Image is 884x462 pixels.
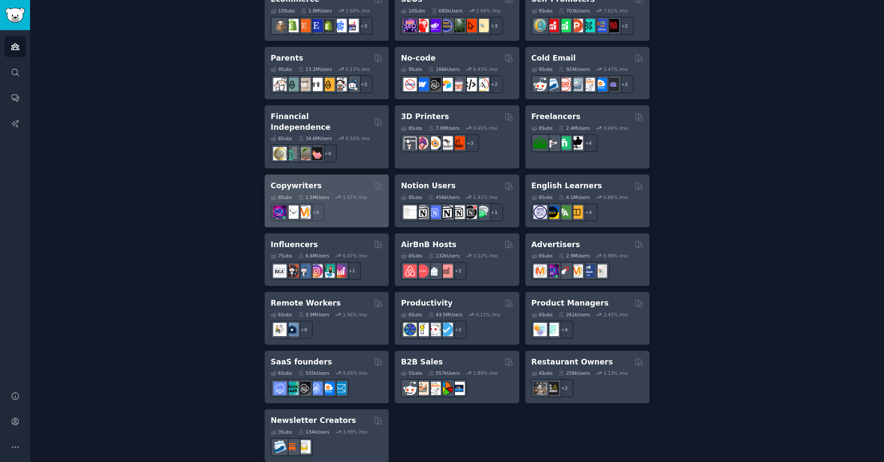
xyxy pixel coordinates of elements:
[285,205,299,219] img: KeepWriting
[485,75,503,93] div: + 2
[463,78,477,91] img: NoCodeMovement
[531,370,553,376] div: 4 Sub s
[403,382,417,395] img: sales
[415,19,429,32] img: TechSEO
[297,382,311,395] img: NoCodeSaaS
[321,19,335,32] img: reviewmyshopify
[415,382,429,395] img: salestechniques
[533,264,547,278] img: marketing
[485,17,503,35] div: + 3
[285,440,299,453] img: Substack
[546,264,559,278] img: SEO
[345,78,359,91] img: Parents
[546,136,559,150] img: freelance_forhire
[271,66,292,72] div: 9 Sub s
[449,262,467,280] div: + 2
[582,264,595,278] img: FacebookAds
[451,136,465,150] img: FixMyPrint
[401,298,452,309] h2: Productivity
[476,312,500,318] div: 0.11 % /mo
[273,147,287,160] img: UKPersonalFinance
[273,382,287,395] img: SaaS
[451,382,465,395] img: B_2_B_Selling_Tips
[449,321,467,339] div: + 2
[604,253,628,259] div: 0.98 % /mo
[427,264,441,278] img: rentalproperties
[415,323,429,336] img: lifehacks
[285,19,299,32] img: shopify
[321,264,335,278] img: influencermarketing
[533,323,547,336] img: ProductManagement
[345,19,359,32] img: ecommerce_growth
[333,382,347,395] img: SaaS_Email_Marketing
[428,194,460,200] div: 456k Users
[403,264,417,278] img: airbnb_hosts
[401,181,455,191] h2: Notion Users
[485,203,503,221] div: + 1
[558,78,571,91] img: LeadGeneration
[285,382,299,395] img: microsaas
[558,19,571,32] img: selfpromotion
[431,8,463,14] div: 680k Users
[555,379,573,397] div: + 2
[271,370,292,376] div: 6 Sub s
[531,53,576,64] h2: Cold Email
[343,262,361,280] div: + 1
[355,17,373,35] div: + 3
[546,323,559,336] img: ProductMgmt
[271,53,303,64] h2: Parents
[558,136,571,150] img: Fiverr
[531,8,553,14] div: 9 Sub s
[273,440,287,453] img: Emailmarketing
[271,111,371,132] h2: Financial Independence
[271,298,341,309] h2: Remote Workers
[298,312,329,318] div: 3.9M Users
[558,125,590,131] div: 2.4M Users
[531,66,553,72] div: 9 Sub s
[297,205,311,219] img: content_marketing
[415,264,429,278] img: AirBnBHosts
[343,429,367,435] div: 3.99 % /mo
[451,78,465,91] img: nocodelowcode
[558,205,571,219] img: language_exchange
[355,75,373,93] div: + 2
[570,205,583,219] img: LearnEnglishOnReddit
[570,136,583,150] img: Freelancers
[476,8,500,14] div: 2.04 % /mo
[604,8,628,14] div: 7.01 % /mo
[297,440,311,453] img: Newsletters
[604,125,628,131] div: 3.04 % /mo
[403,136,417,150] img: 3Dprinting
[531,239,580,250] h2: Advertisers
[531,357,613,367] h2: Restaurant Owners
[273,323,287,336] img: RemoteJobs
[401,53,436,64] h2: No-code
[427,136,441,150] img: blender
[273,205,287,219] img: SEO
[401,239,456,250] h2: AirBnB Hosts
[463,19,477,32] img: GoogleSearchConsole
[403,19,417,32] img: SEO_Digital_Marketing
[333,19,347,32] img: ecommercemarketing
[439,323,453,336] img: getdisciplined
[271,415,356,426] h2: Newsletter Creators
[343,253,367,259] div: 0.47 % /mo
[298,194,329,200] div: 1.5M Users
[297,264,311,278] img: Instagram
[558,66,590,72] div: 924k Users
[579,203,597,221] div: + 4
[546,78,559,91] img: Emailmarketing
[271,8,295,14] div: 10 Sub s
[428,66,460,72] div: 166k Users
[271,135,292,141] div: 8 Sub s
[273,264,287,278] img: BeautyGuruChatter
[346,8,370,14] div: 1.69 % /mo
[401,8,425,14] div: 10 Sub s
[271,194,292,200] div: 8 Sub s
[558,194,590,200] div: 4.1M Users
[594,264,607,278] img: googleads
[401,253,422,259] div: 6 Sub s
[297,147,311,160] img: Fire
[295,321,313,339] div: + 4
[298,370,329,376] div: 555k Users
